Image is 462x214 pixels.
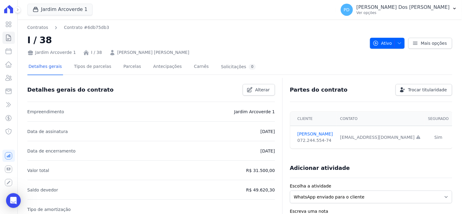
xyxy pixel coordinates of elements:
a: Tipos de parcelas [73,59,112,75]
label: Escolha a atividade [290,183,452,189]
p: Ver opções [357,10,450,15]
a: Carnês [193,59,210,75]
span: Mais opções [421,40,447,46]
th: Contato [337,112,425,126]
a: Contrato #6db75db3 [64,24,109,31]
p: Jardim Arcoverde 1 [234,108,275,115]
p: [DATE] [260,147,275,155]
td: Sim [425,126,453,149]
a: Antecipações [152,59,183,75]
div: [EMAIL_ADDRESS][DOMAIN_NAME] [340,134,421,141]
p: Empreendimento [27,108,64,115]
span: Trocar titularidade [408,87,447,93]
a: Contratos [27,24,48,31]
a: Detalhes gerais [27,59,63,75]
a: I / 38 [91,49,102,56]
a: [PERSON_NAME] [PERSON_NAME] [117,49,189,56]
a: Mais opções [408,38,452,49]
div: 0 [249,64,256,70]
th: Cliente [290,112,337,126]
span: PD [344,8,350,12]
p: [DATE] [260,128,275,135]
h2: I / 38 [27,33,365,47]
a: Trocar titularidade [396,84,452,96]
div: Open Intercom Messenger [6,193,21,208]
a: Solicitações0 [220,59,257,75]
p: R$ 49.620,30 [246,186,275,194]
span: Ativo [373,38,392,49]
button: Ativo [370,38,405,49]
h3: Partes do contrato [290,86,348,93]
nav: Breadcrumb [27,24,365,31]
a: Parcelas [122,59,142,75]
span: Alterar [255,87,270,93]
div: 072.244.554-74 [298,137,333,144]
p: Data de assinatura [27,128,68,135]
button: Jardim Arcoverde 1 [27,4,93,15]
p: Tipo de amortização [27,206,71,213]
div: Jardim Arcoverde 1 [27,49,76,56]
th: Segurado [425,112,453,126]
p: [PERSON_NAME] Dos [PERSON_NAME] [357,4,450,10]
nav: Breadcrumb [27,24,109,31]
p: Data de encerramento [27,147,76,155]
h3: Detalhes gerais do contrato [27,86,114,93]
p: Valor total [27,167,49,174]
button: PD [PERSON_NAME] Dos [PERSON_NAME] Ver opções [336,1,462,18]
p: R$ 31.500,00 [246,167,275,174]
h3: Adicionar atividade [290,164,350,172]
div: Solicitações [221,64,256,70]
a: Alterar [243,84,275,96]
a: [PERSON_NAME] [298,131,333,137]
p: Saldo devedor [27,186,58,194]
